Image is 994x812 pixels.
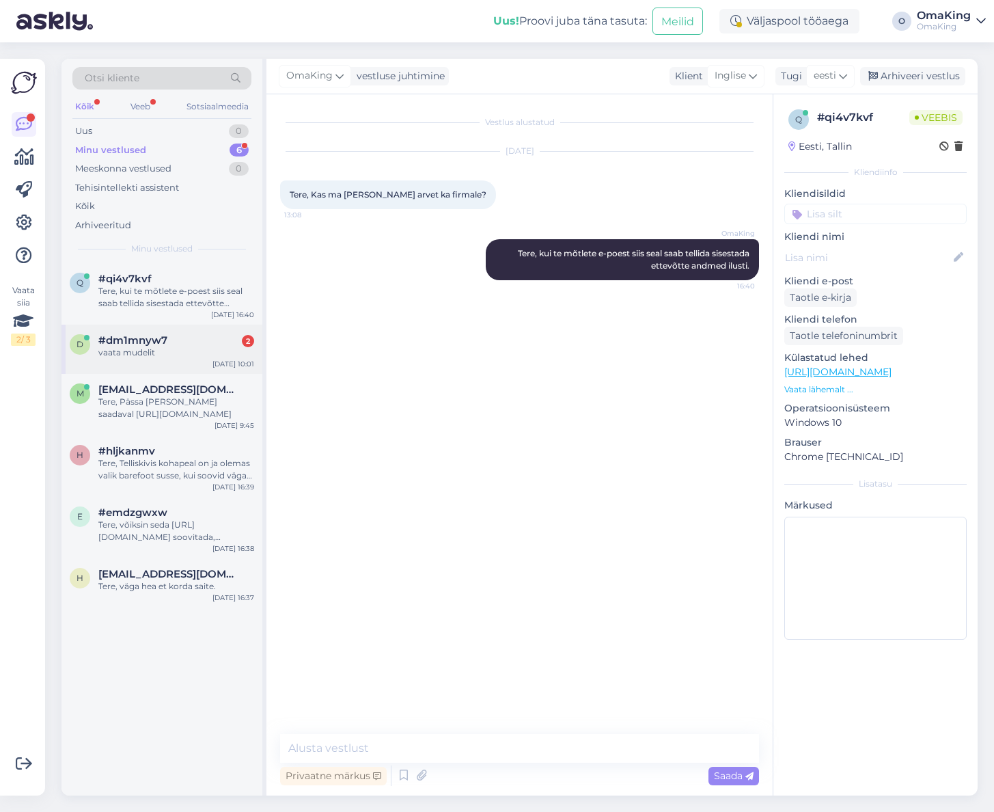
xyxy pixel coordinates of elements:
[212,483,254,491] font: [DATE] 16:39
[98,581,216,591] font: Tere, väga hea et korda saite.
[675,70,703,82] font: Klient
[784,450,903,463] font: Chrome [TECHNICAL_ID]
[130,101,150,111] font: Veeb
[785,250,951,265] input: Lisa nimi
[98,458,252,505] font: Tere, Telliskivis kohapeal on ja olemas valik barefoot susse, kui soovid väga täpset vastust, sii...
[747,14,848,27] font: Väljaspool tööaega
[493,14,519,27] font: Uus!
[922,111,957,124] font: Veebis
[98,383,240,396] span: margus1909@gmail.com
[16,334,21,344] font: 2
[898,16,905,26] font: O
[85,72,139,84] font: Otsi kliente
[784,204,967,224] input: Lisa silt
[77,511,83,522] font: e
[98,334,167,347] font: #dm1mnyw7
[98,567,286,580] font: [EMAIL_ADDRESS][DOMAIN_NAME]
[212,593,254,602] font: [DATE] 16:37
[12,285,35,308] font: Vaata siia
[286,770,370,782] font: Privaatne märkus
[236,125,242,136] font: 0
[187,101,249,111] font: Sotsiaalmeedia
[77,573,83,583] font: h
[799,140,852,152] font: Eesti, Tallin
[98,519,224,567] font: Tere, võiksin seda [URL][DOMAIN_NAME] soovitada, universaalne [PERSON_NAME] mustusele sobiv.
[790,329,898,342] font: Taotle telefoninumbrit
[131,243,193,254] font: Minu vestlused
[817,111,825,124] font: #
[781,70,802,82] font: Tugi
[98,568,240,580] span: heliveskivali@hotmail.com
[784,402,890,414] font: Operatsioonisüsteem
[825,111,873,124] font: qi4v7kvf
[854,167,898,177] font: Kliendiinfo
[721,229,755,238] font: OmaKing
[98,334,167,347] span: #dm1mnyw7
[790,291,851,303] font: Taotle e-kirja
[284,211,301,219] font: 13:08
[77,339,83,349] font: d
[77,450,83,460] font: h
[75,125,92,136] font: Uus
[714,770,743,782] font: Saada
[784,416,842,429] font: Windows 10
[357,70,445,82] font: vestluse juhtimine
[290,189,486,200] font: Tere, Kas ma [PERSON_NAME] arvet ka firmale?
[75,144,146,155] font: Minu vestlused
[98,273,152,285] span: #qi4v7kvf
[917,9,971,22] font: OmaKing
[814,69,836,81] font: eesti
[859,478,892,489] font: Lisatasu
[77,278,83,288] font: q
[784,499,833,511] font: Märkused
[784,187,846,200] font: Kliendisildid
[917,21,956,31] font: OmaKing
[98,347,155,357] font: vaata mudelit
[75,200,95,211] font: Kõik
[661,15,694,28] font: Meilid
[784,230,844,243] font: Kliendi nimi
[211,310,254,319] font: [DATE] 16:40
[784,384,853,394] font: Vaata lähemalt ...
[75,182,179,193] font: Tehisintellekti assistent
[519,14,647,27] font: Proovi juba täna tasuta:
[98,383,286,396] font: [EMAIL_ADDRESS][DOMAIN_NAME]
[485,117,555,127] font: Vestlus alustatud
[784,351,868,364] font: Külastatud lehed
[98,396,232,419] font: Tere, Pässa [PERSON_NAME] saadaval [URL][DOMAIN_NAME]
[75,219,131,230] font: Arhiveeritud
[737,282,755,290] font: 16:40
[11,70,37,96] img: Askly logo
[98,506,167,519] font: #emdzgwxw
[77,388,84,398] font: m
[784,275,853,287] font: Kliendi e-post
[212,360,254,368] font: [DATE] 10:01
[652,8,703,34] button: Meilid
[506,146,534,156] font: [DATE]
[21,334,31,344] font: / 3
[518,248,751,271] font: Tere, kui te mõtlete e-poest siis seal saab tellida sisestada ettevõtte andmed ilusti.
[246,336,250,346] font: 2
[715,69,746,81] font: Inglise
[795,114,802,124] font: q
[286,69,333,81] font: OmaKing
[784,366,892,378] a: [URL][DOMAIN_NAME]
[236,144,242,155] font: 6
[215,421,254,430] font: [DATE] 9:45
[75,101,94,111] font: Kõik
[236,163,242,174] font: 0
[881,70,960,82] font: Arhiveeri vestlus
[784,313,857,325] font: Kliendi telefon
[212,544,254,553] font: [DATE] 16:38
[98,444,155,457] font: #hljkanmv
[784,436,822,448] font: Brauser
[917,10,986,32] a: OmaKingOmaKing
[75,163,171,174] font: Meeskonna vestlused
[98,272,152,285] font: #qi4v7kvf
[98,286,243,321] font: Tere, kui te mõtlete e-poest siis seal saab tellida sisestada ettevõtte andmed ilusti.
[98,445,155,457] span: #hljkanmv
